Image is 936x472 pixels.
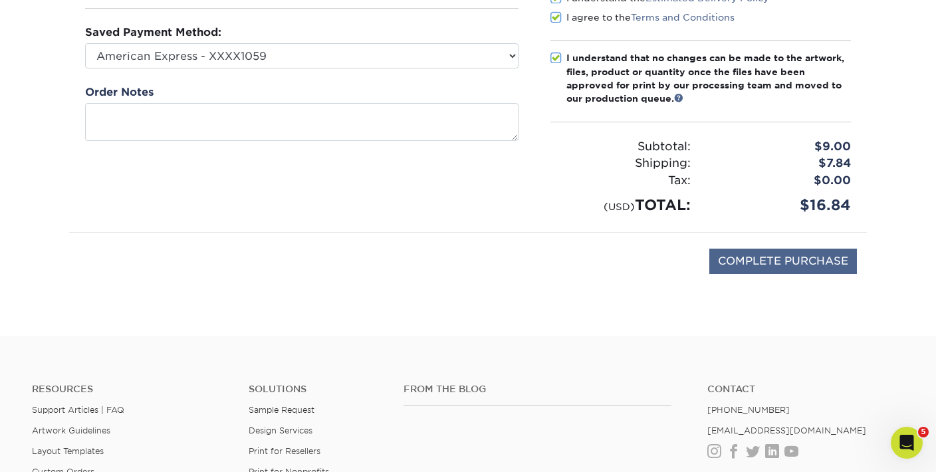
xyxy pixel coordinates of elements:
a: Contact [707,384,904,395]
a: Terms and Conditions [631,12,735,23]
div: $0.00 [701,172,861,189]
h4: Resources [32,384,229,395]
a: Support Articles | FAQ [32,405,124,415]
img: DigiCert Secured Site Seal [79,249,146,288]
iframe: Intercom live chat [891,427,923,459]
a: [EMAIL_ADDRESS][DOMAIN_NAME] [707,425,866,435]
a: Print for Resellers [249,446,320,456]
a: [PHONE_NUMBER] [707,405,790,415]
span: 5 [918,427,929,437]
a: Sample Request [249,405,314,415]
div: $9.00 [701,138,861,156]
div: $16.84 [701,194,861,216]
div: Subtotal: [540,138,701,156]
div: I understand that no changes can be made to the artwork, files, product or quantity once the file... [566,51,851,106]
label: Order Notes [85,84,154,100]
div: Shipping: [540,155,701,172]
h4: Solutions [249,384,384,395]
h4: From the Blog [404,384,671,395]
label: I agree to the [550,11,735,24]
div: Tax: [540,172,701,189]
label: Saved Payment Method: [85,25,221,41]
div: TOTAL: [540,194,701,216]
a: Design Services [249,425,312,435]
input: COMPLETE PURCHASE [709,249,857,274]
small: (USD) [604,201,635,212]
div: $7.84 [701,155,861,172]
